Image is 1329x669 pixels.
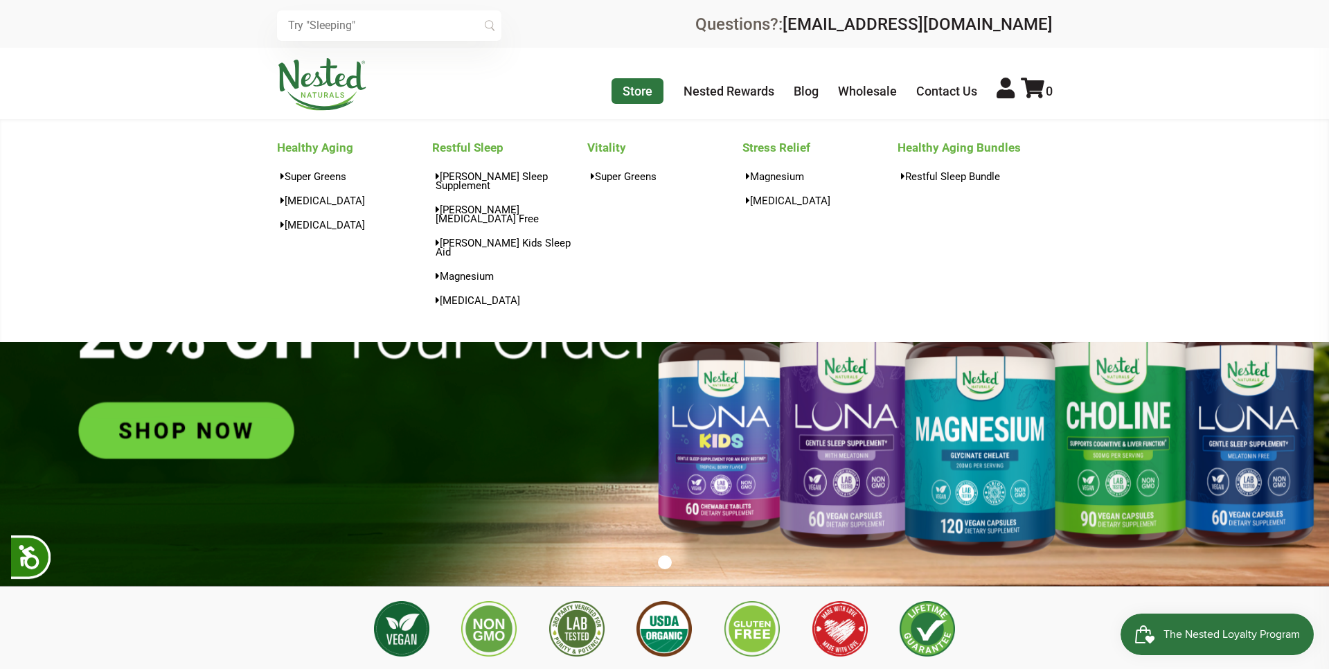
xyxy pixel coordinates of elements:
[432,266,587,286] a: Magnesium
[432,136,587,159] a: Restful Sleep
[838,84,897,98] a: Wholesale
[587,136,742,159] a: Vitality
[812,601,868,657] img: Made with Love
[742,190,898,211] a: [MEDICAL_DATA]
[277,10,501,41] input: Try "Sleeping"
[658,555,672,569] button: 1 of 1
[724,601,780,657] img: Gluten Free
[432,199,587,229] a: [PERSON_NAME][MEDICAL_DATA] Free
[1121,614,1315,655] iframe: Button to open loyalty program pop-up
[783,15,1053,34] a: [EMAIL_ADDRESS][DOMAIN_NAME]
[432,233,587,262] a: [PERSON_NAME] Kids Sleep Aid
[794,84,819,98] a: Blog
[277,58,367,111] img: Nested Naturals
[461,601,517,657] img: Non GMO
[898,166,1053,186] a: Restful Sleep Bundle
[374,601,429,657] img: Vegan
[432,290,587,310] a: [MEDICAL_DATA]
[695,16,1053,33] div: Questions?:
[1046,84,1053,98] span: 0
[636,601,692,657] img: USDA Organic
[1021,84,1053,98] a: 0
[587,166,742,186] a: Super Greens
[277,166,432,186] a: Super Greens
[916,84,977,98] a: Contact Us
[898,136,1053,159] a: Healthy Aging Bundles
[742,136,898,159] a: Stress Relief
[549,601,605,657] img: 3rd Party Lab Tested
[612,78,663,104] a: Store
[900,601,955,657] img: Lifetime Guarantee
[277,136,432,159] a: Healthy Aging
[684,84,774,98] a: Nested Rewards
[432,166,587,195] a: [PERSON_NAME] Sleep Supplement
[277,215,432,235] a: [MEDICAL_DATA]
[742,166,898,186] a: Magnesium
[277,190,432,211] a: [MEDICAL_DATA]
